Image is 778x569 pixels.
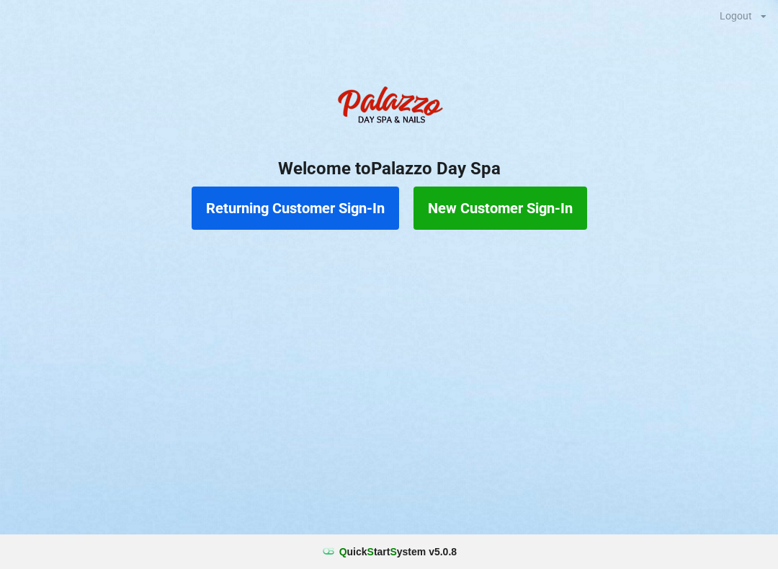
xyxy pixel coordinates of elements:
[192,187,399,230] button: Returning Customer Sign-In
[339,545,457,559] b: uick tart ystem v 5.0.8
[390,546,396,557] span: S
[331,79,447,136] img: PalazzoDaySpaNails-Logo.png
[367,546,374,557] span: S
[321,545,336,559] img: favicon.ico
[413,187,587,230] button: New Customer Sign-In
[720,11,752,21] div: Logout
[339,546,347,557] span: Q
